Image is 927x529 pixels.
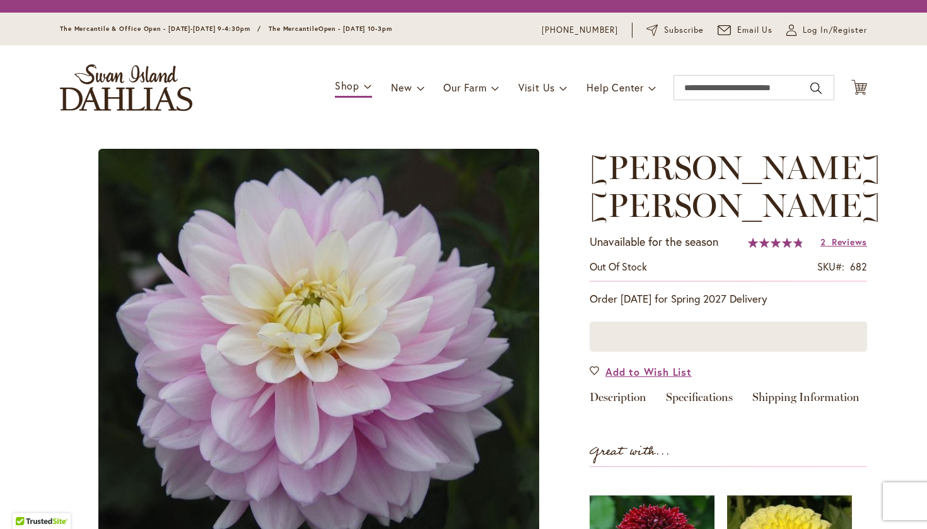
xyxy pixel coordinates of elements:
span: Add to Wish List [605,364,692,379]
a: Subscribe [646,24,704,37]
a: Specifications [666,392,733,410]
a: Add to Wish List [590,364,692,379]
p: Order [DATE] for Spring 2027 Delivery [590,291,867,306]
span: Shop [335,79,359,92]
span: The Mercantile & Office Open - [DATE]-[DATE] 9-4:30pm / The Mercantile [60,25,318,33]
span: Reviews [832,236,867,248]
span: Help Center [586,81,644,94]
button: Search [810,78,822,98]
div: 682 [850,260,867,274]
span: Subscribe [664,24,704,37]
a: Email Us [718,24,773,37]
span: Our Farm [443,81,486,94]
p: Unavailable for the season [590,234,718,250]
strong: Great with... [590,441,670,462]
span: Visit Us [518,81,555,94]
div: Availability [590,260,647,274]
a: [PHONE_NUMBER] [542,24,618,37]
span: Open - [DATE] 10-3pm [318,25,392,33]
a: Log In/Register [786,24,867,37]
a: Shipping Information [752,392,860,410]
strong: SKU [817,260,844,273]
a: Description [590,392,646,410]
a: store logo [60,64,192,111]
a: 2 Reviews [820,236,867,248]
span: [PERSON_NAME] [PERSON_NAME] [590,148,880,225]
span: Out of stock [590,260,647,273]
span: 2 [820,236,826,248]
div: 97% [748,238,803,248]
span: Email Us [737,24,773,37]
span: Log In/Register [803,24,867,37]
div: Detailed Product Info [590,392,867,410]
span: New [391,81,412,94]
